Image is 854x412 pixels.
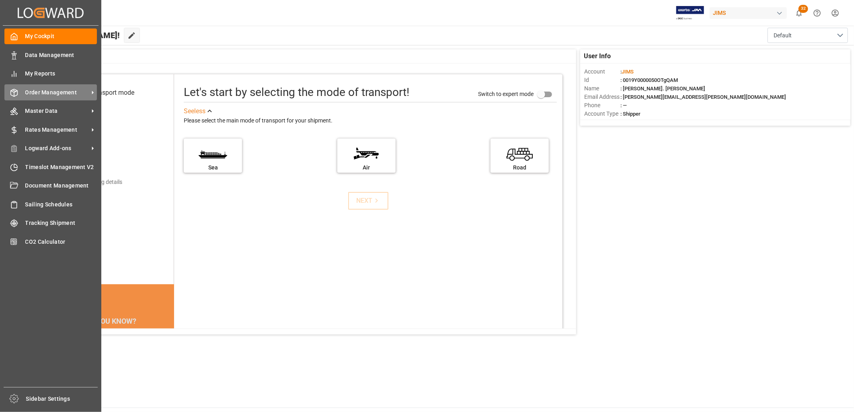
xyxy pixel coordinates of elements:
[4,215,97,231] a: Tracking Shipment
[25,219,97,227] span: Tracking Shipment
[584,93,620,101] span: Email Address
[25,200,97,209] span: Sailing Schedules
[184,116,556,126] div: Please select the main mode of transport for your shipment.
[72,88,134,98] div: Select transport mode
[584,76,620,84] span: Id
[4,159,97,175] a: Timeslot Management V2
[584,101,620,110] span: Phone
[620,77,678,83] span: : 0019Y0000050OTgQAM
[348,192,388,210] button: NEXT
[584,110,620,118] span: Account Type
[4,196,97,212] a: Sailing Schedules
[25,144,89,153] span: Logward Add-ons
[774,31,792,40] span: Default
[25,238,97,246] span: CO2 Calculator
[710,7,787,19] div: JIMS
[495,163,545,172] div: Road
[622,69,634,75] span: JIMS
[45,312,174,329] div: DID YOU KNOW?
[33,28,120,43] span: Hello [PERSON_NAME]!
[584,67,620,76] span: Account
[808,4,826,22] button: Help Center
[356,196,381,206] div: NEXT
[25,69,97,78] span: My Reports
[710,5,790,20] button: JIMS
[72,178,122,186] div: Add shipping details
[25,88,89,97] span: Order Management
[4,234,97,249] a: CO2 Calculator
[26,395,98,403] span: Sidebar Settings
[4,178,97,194] a: Document Management
[799,5,808,13] span: 32
[4,29,97,44] a: My Cockpit
[768,28,848,43] button: open menu
[676,6,704,20] img: Exertis%20JAM%20-%20Email%20Logo.jpg_1722504956.jpg
[478,91,534,97] span: Switch to expert mode
[790,4,808,22] button: show 32 new notifications
[4,66,97,82] a: My Reports
[25,107,89,115] span: Master Data
[620,102,627,108] span: : —
[584,51,611,61] span: User Info
[188,163,238,172] div: Sea
[25,163,97,171] span: Timeslot Management V2
[341,163,392,172] div: Air
[25,126,89,134] span: Rates Management
[4,47,97,63] a: Data Management
[620,111,640,117] span: : Shipper
[184,84,409,101] div: Let's start by selecting the mode of transport!
[620,86,705,92] span: : [PERSON_NAME]. [PERSON_NAME]
[25,182,97,190] span: Document Management
[620,69,634,75] span: :
[620,94,786,100] span: : [PERSON_NAME][EMAIL_ADDRESS][PERSON_NAME][DOMAIN_NAME]
[25,51,97,59] span: Data Management
[184,106,205,116] div: See less
[584,84,620,93] span: Name
[25,32,97,41] span: My Cockpit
